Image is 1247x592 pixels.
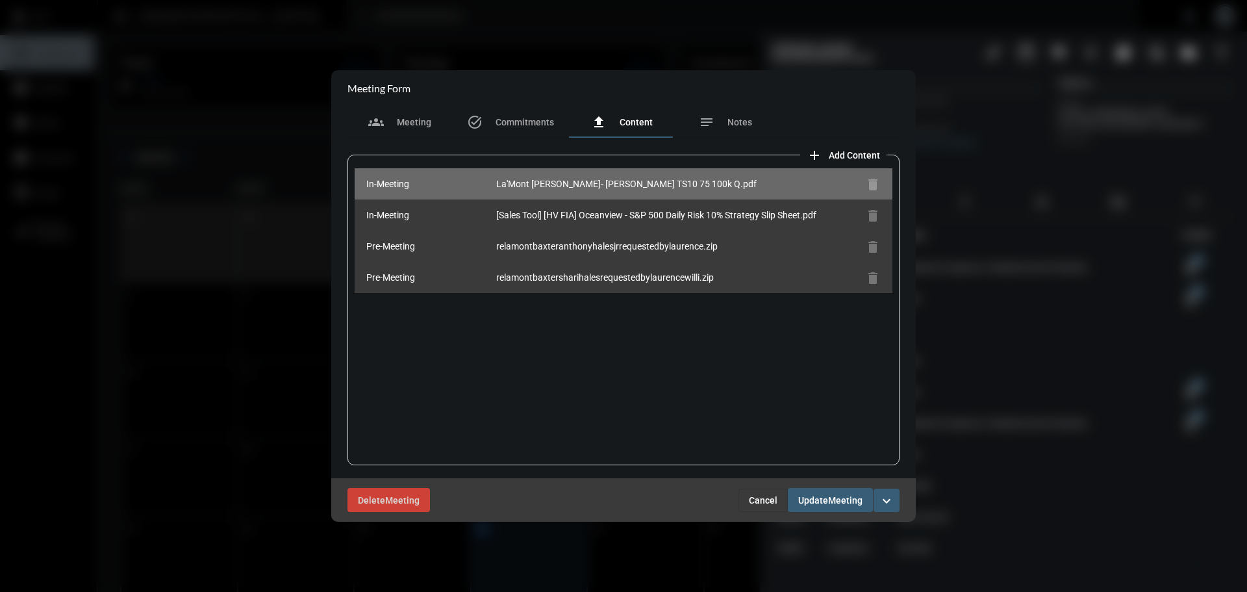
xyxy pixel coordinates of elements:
[385,495,420,506] span: Meeting
[496,177,860,190] div: La'Mont [PERSON_NAME]- [PERSON_NAME] TS10 75 100k Q.pdf
[366,240,496,253] div: Pre-Meeting
[496,240,860,253] div: relamontbaxteranthonyhalesjrrequestedbylaurence.zip
[865,208,881,224] mat-icon: delete
[860,233,886,259] button: delete document
[699,114,714,130] mat-icon: notes
[347,82,410,94] h2: Meeting Form
[620,117,653,127] span: Content
[358,495,385,506] span: Delete
[467,114,483,130] mat-icon: task_alt
[347,488,430,512] button: DeleteMeeting
[496,117,554,127] span: Commitments
[738,489,788,512] button: Cancel
[865,239,881,255] mat-icon: delete
[865,270,881,286] mat-icon: delete
[807,148,822,163] mat-icon: add
[829,150,880,161] span: Add Content
[749,495,777,506] span: Cancel
[828,495,863,506] span: Meeting
[366,209,496,222] div: In-Meeting
[800,142,887,168] button: add document
[727,117,752,127] span: Notes
[366,271,496,284] div: Pre-Meeting
[788,488,873,512] button: UpdateMeeting
[798,495,828,506] span: Update
[368,114,384,130] mat-icon: groups
[860,171,886,197] button: delete document
[860,264,886,290] button: delete document
[879,493,894,509] mat-icon: expand_more
[397,117,431,127] span: Meeting
[865,177,881,192] mat-icon: delete
[496,209,860,222] div: [Sales Tool] [HV FIA] Oceanview - S&P 500 Daily Risk 10% Strategy Slip Sheet.pdf
[591,114,607,130] mat-icon: file_upload
[366,177,496,190] div: In-Meeting
[496,271,860,284] div: relamontbaxtersharihalesrequestedbylaurencewilli.zip
[860,202,886,228] button: delete document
